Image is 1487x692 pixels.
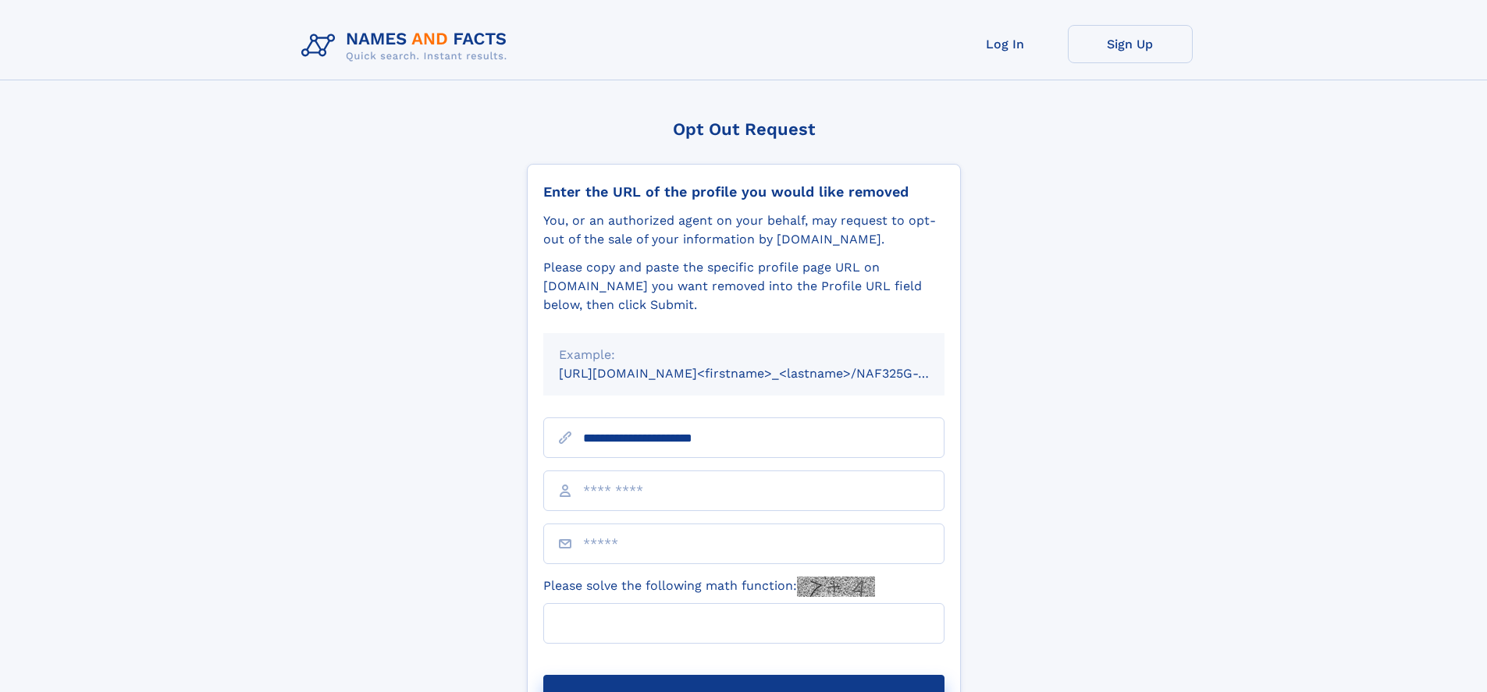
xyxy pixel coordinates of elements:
label: Please solve the following math function: [543,577,875,597]
a: Log In [943,25,1068,63]
div: Example: [559,346,929,364]
div: Please copy and paste the specific profile page URL on [DOMAIN_NAME] you want removed into the Pr... [543,258,944,314]
img: Logo Names and Facts [295,25,520,67]
a: Sign Up [1068,25,1193,63]
div: Enter the URL of the profile you would like removed [543,183,944,201]
div: You, or an authorized agent on your behalf, may request to opt-out of the sale of your informatio... [543,211,944,249]
small: [URL][DOMAIN_NAME]<firstname>_<lastname>/NAF325G-xxxxxxxx [559,366,974,381]
div: Opt Out Request [527,119,961,139]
